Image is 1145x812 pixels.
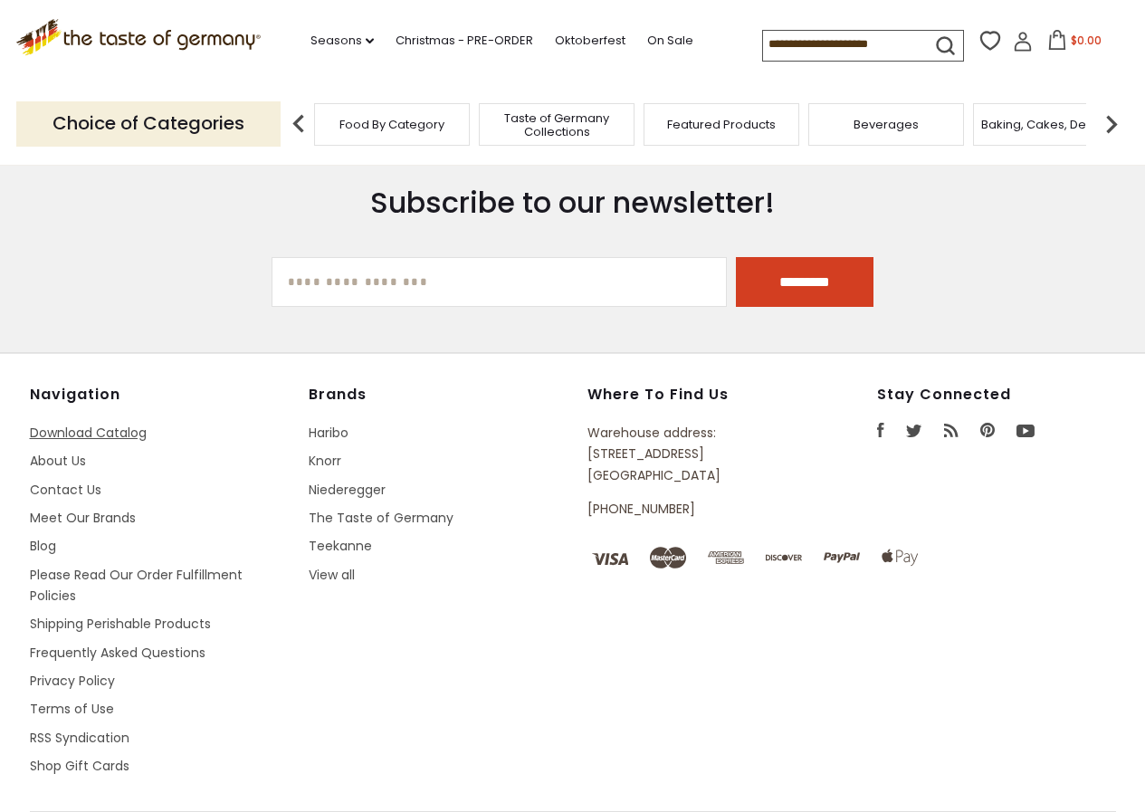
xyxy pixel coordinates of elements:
a: Baking, Cakes, Desserts [981,118,1121,131]
a: RSS Syndication [30,729,129,747]
a: Terms of Use [30,700,114,718]
button: $0.00 [1036,30,1113,57]
a: Niederegger [309,481,386,499]
a: Shop Gift Cards [30,757,129,775]
a: Frequently Asked Questions [30,644,205,662]
a: View all [309,566,355,584]
a: Please Read Our Order Fulfillment Policies [30,566,243,605]
h4: Where to find us [587,386,794,404]
a: The Taste of Germany [309,509,453,527]
a: Shipping Perishable Products [30,615,211,633]
h4: Brands [309,386,569,404]
a: Contact Us [30,481,101,499]
a: Blog [30,537,56,555]
h4: Navigation [30,386,291,404]
span: $0.00 [1071,33,1102,48]
a: Taste of Germany Collections [484,111,629,139]
a: Download Catalog [30,424,147,442]
p: Choice of Categories [16,101,281,146]
p: [PHONE_NUMBER] [587,499,794,520]
a: Privacy Policy [30,672,115,690]
a: Featured Products [667,118,776,131]
a: About Us [30,452,86,470]
a: Oktoberfest [555,31,625,51]
a: Haribo [309,424,348,442]
a: On Sale [647,31,693,51]
img: next arrow [1093,106,1130,142]
a: Teekanne [309,537,372,555]
a: Beverages [854,118,919,131]
h4: Stay Connected [877,386,1116,404]
p: Warehouse address: [STREET_ADDRESS] [GEOGRAPHIC_DATA] [587,423,794,486]
a: Food By Category [339,118,444,131]
a: Meet Our Brands [30,509,136,527]
a: Christmas - PRE-ORDER [396,31,533,51]
h3: Subscribe to our newsletter! [272,185,874,221]
img: previous arrow [281,106,317,142]
a: Seasons [310,31,374,51]
a: Knorr [309,452,341,470]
